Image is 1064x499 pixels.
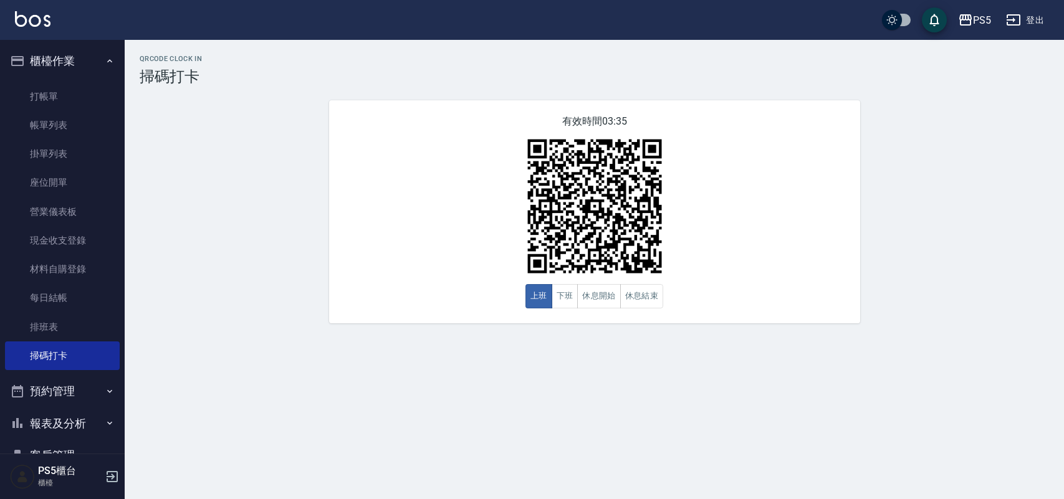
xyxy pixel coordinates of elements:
div: PS5 [973,12,991,28]
button: 下班 [552,284,578,308]
p: 櫃檯 [38,477,102,488]
a: 掃碼打卡 [5,341,120,370]
button: 登出 [1001,9,1049,32]
button: 預約管理 [5,375,120,407]
button: 客戶管理 [5,439,120,472]
a: 座位開單 [5,168,120,197]
a: 營業儀表板 [5,197,120,226]
button: 報表及分析 [5,407,120,440]
button: save [922,7,947,32]
a: 排班表 [5,313,120,341]
a: 現金收支登錄 [5,226,120,255]
h2: QRcode Clock In [140,55,1049,63]
h3: 掃碼打卡 [140,68,1049,85]
a: 每日結帳 [5,283,120,312]
button: 休息結束 [620,284,664,308]
a: 帳單列表 [5,111,120,140]
a: 掛單列表 [5,140,120,168]
button: 休息開始 [577,284,621,308]
a: 材料自購登錄 [5,255,120,283]
button: 上班 [525,284,552,308]
h5: PS5櫃台 [38,465,102,477]
button: 櫃檯作業 [5,45,120,77]
div: 有效時間 03:35 [329,100,860,323]
button: PS5 [953,7,996,33]
img: Logo [15,11,50,27]
img: Person [10,464,35,489]
a: 打帳單 [5,82,120,111]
